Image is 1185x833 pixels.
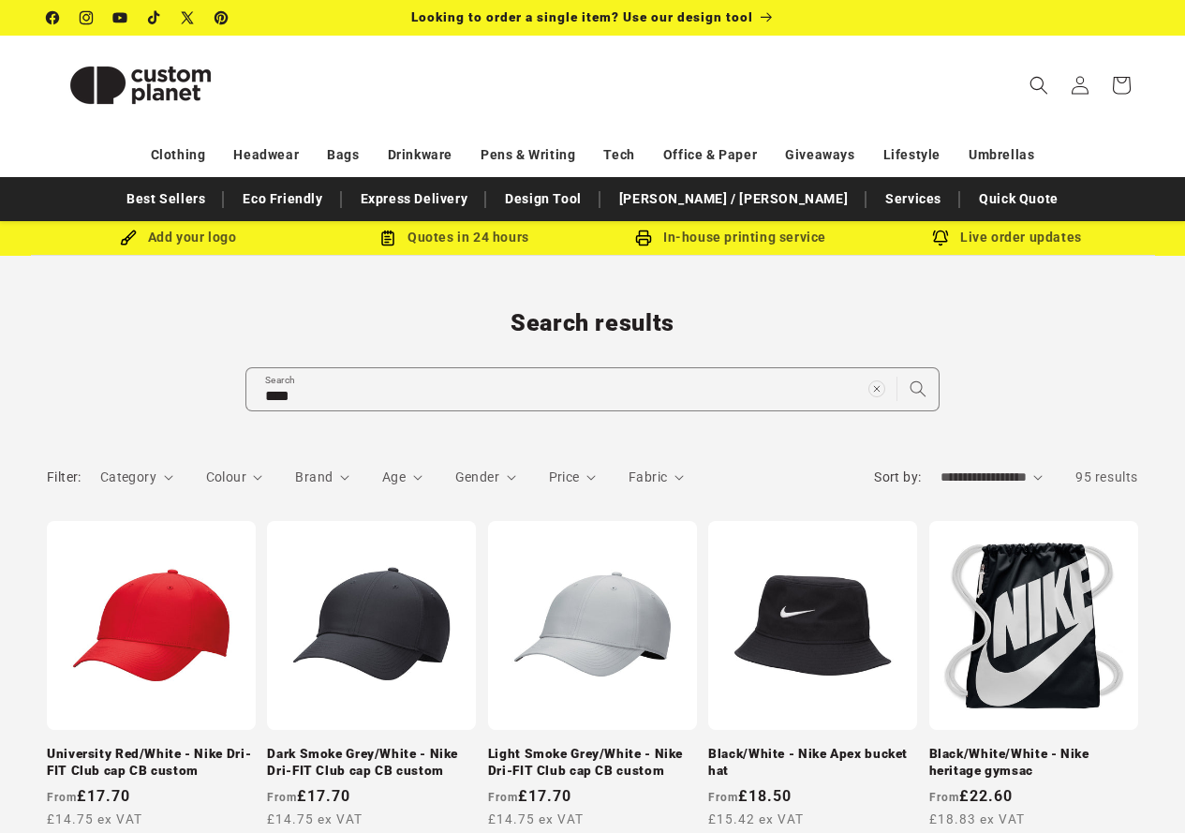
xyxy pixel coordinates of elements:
[40,36,242,134] a: Custom Planet
[970,183,1068,216] a: Quick Quote
[663,139,757,171] a: Office & Paper
[629,469,667,484] span: Fabric
[117,183,215,216] a: Best Sellers
[120,230,137,246] img: Brush Icon
[267,746,476,779] a: Dark Smoke Grey/White - Nike Dri-FIT Club cap CB custom
[317,226,593,249] div: Quotes in 24 hours
[708,746,917,779] a: Black/White - Nike Apex bucket hat
[295,468,349,487] summary: Brand (0 selected)
[47,746,256,779] a: University Red/White - Nike Dri-FIT Club cap CB custom
[47,468,81,487] h2: Filter:
[549,468,597,487] summary: Price
[233,183,332,216] a: Eco Friendly
[47,43,234,127] img: Custom Planet
[151,139,206,171] a: Clothing
[295,469,333,484] span: Brand
[969,139,1034,171] a: Umbrellas
[897,368,939,409] button: Search
[610,183,857,216] a: [PERSON_NAME] / [PERSON_NAME]
[496,183,591,216] a: Design Tool
[382,469,406,484] span: Age
[932,230,949,246] img: Order updates
[869,226,1146,249] div: Live order updates
[883,139,941,171] a: Lifestyle
[593,226,869,249] div: In-house printing service
[47,308,1138,338] h1: Search results
[1075,469,1138,484] span: 95 results
[549,469,580,484] span: Price
[488,746,697,779] a: Light Smoke Grey/White - Nike Dri-FIT Club cap CB custom
[635,230,652,246] img: In-house printing
[206,468,263,487] summary: Colour (0 selected)
[233,139,299,171] a: Headwear
[455,469,499,484] span: Gender
[455,468,516,487] summary: Gender (0 selected)
[603,139,634,171] a: Tech
[382,468,422,487] summary: Age (0 selected)
[388,139,452,171] a: Drinkware
[785,139,854,171] a: Giveaways
[100,468,173,487] summary: Category (0 selected)
[351,183,478,216] a: Express Delivery
[40,226,317,249] div: Add your logo
[856,368,897,409] button: Clear search term
[876,183,951,216] a: Services
[206,469,246,484] span: Colour
[379,230,396,246] img: Order Updates Icon
[100,469,156,484] span: Category
[481,139,575,171] a: Pens & Writing
[929,746,1138,779] a: Black/White/White - Nike heritage gymsac
[411,9,753,24] span: Looking to order a single item? Use our design tool
[327,139,359,171] a: Bags
[1018,65,1059,106] summary: Search
[629,468,684,487] summary: Fabric (0 selected)
[874,469,921,484] label: Sort by:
